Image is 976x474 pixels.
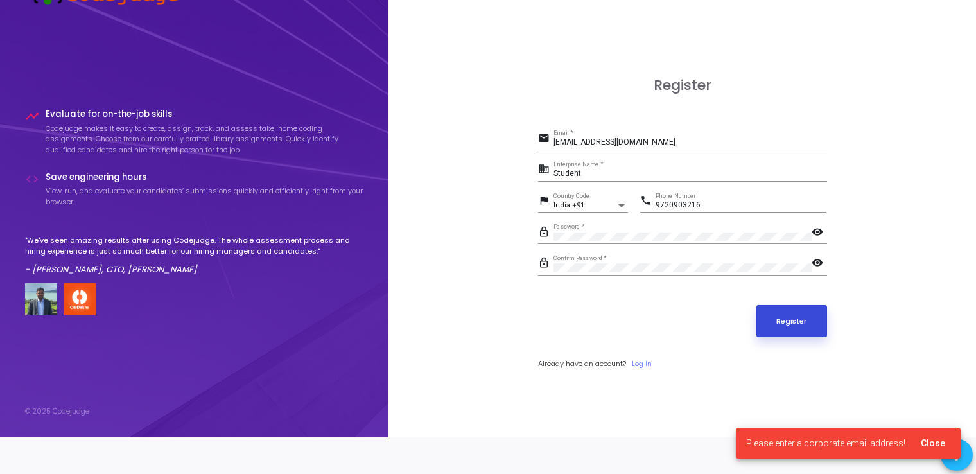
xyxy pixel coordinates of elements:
[46,123,364,155] p: Codejudge makes it easy to create, assign, track, and assess take-home coding assignments. Choose...
[640,194,656,209] mat-icon: phone
[756,305,827,337] button: Register
[538,132,553,147] mat-icon: email
[25,172,39,186] i: code
[553,201,584,209] span: India +91
[553,170,827,179] input: Enterprise Name
[46,172,364,182] h4: Save engineering hours
[538,194,553,209] mat-icon: flag
[911,432,955,455] button: Close
[538,162,553,178] mat-icon: business
[921,438,945,448] span: Close
[25,283,57,315] img: user image
[538,256,553,272] mat-icon: lock_outline
[46,109,364,119] h4: Evaluate for on-the-job skills
[812,225,827,241] mat-icon: visibility
[632,358,652,369] a: Log In
[25,109,39,123] i: timeline
[25,235,364,256] p: "We've seen amazing results after using Codejudge. The whole assessment process and hiring experi...
[812,256,827,272] mat-icon: visibility
[538,358,626,369] span: Already have an account?
[553,138,827,147] input: Email
[25,263,197,276] em: - [PERSON_NAME], CTO, [PERSON_NAME]
[538,77,827,94] h3: Register
[46,186,364,207] p: View, run, and evaluate your candidates’ submissions quickly and efficiently, right from your bro...
[64,283,96,315] img: company-logo
[538,225,553,241] mat-icon: lock_outline
[746,437,905,450] span: Please enter a corporate email address!
[25,406,89,417] div: © 2025 Codejudge
[656,201,826,210] input: Phone Number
